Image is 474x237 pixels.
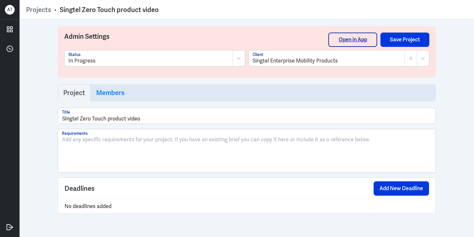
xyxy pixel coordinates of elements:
[328,33,377,47] a: Open in App
[380,33,429,47] button: Save Project
[51,6,60,14] p: ›
[26,6,51,14] a: Projects
[374,181,429,196] button: Add New Deadline
[96,89,125,97] h3: Members
[58,199,436,214] div: No deadlines added
[64,33,328,50] h3: Admin Settings
[65,184,95,193] span: Deadlines
[60,6,159,14] div: Singtel Zero Touch product video
[63,89,85,97] h3: Project
[5,5,15,15] div: A T
[58,108,436,124] input: Title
